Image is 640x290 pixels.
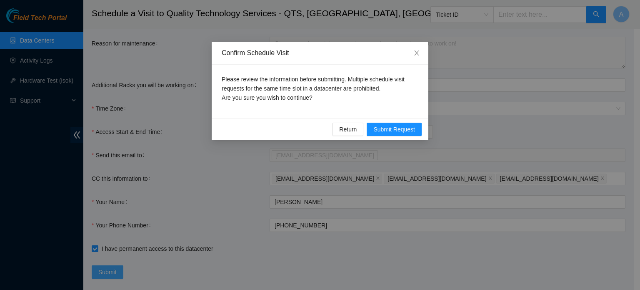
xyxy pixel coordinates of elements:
span: Return [339,125,357,134]
button: Return [332,123,363,136]
span: close [413,50,420,56]
div: Confirm Schedule Visit [222,48,418,58]
p: Please review the information before submitting. Multiple schedule visit requests for the same ti... [222,75,418,102]
span: Submit Request [373,125,415,134]
button: Submit Request [367,123,422,136]
button: Close [405,42,428,65]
